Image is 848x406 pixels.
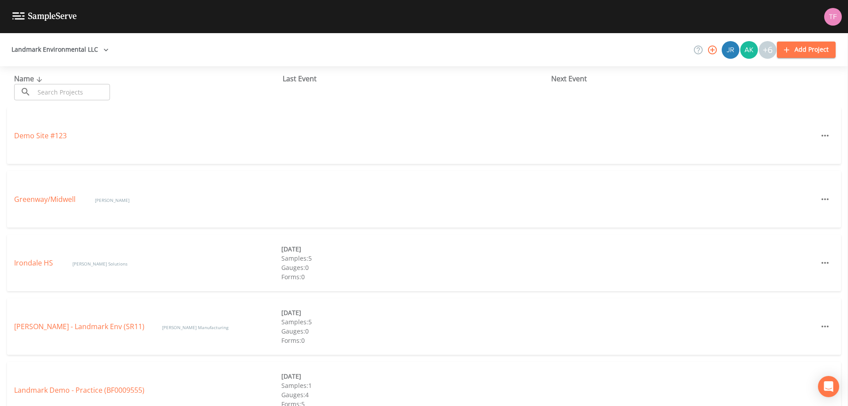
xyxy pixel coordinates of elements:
[281,317,549,326] div: Samples: 5
[777,42,836,58] button: Add Project
[14,258,55,268] a: Irondale HS
[281,336,549,345] div: Forms: 0
[14,322,144,331] a: [PERSON_NAME] - Landmark Env (SR11)
[824,8,842,26] img: 3f97e0fb2cd2af981297b334d1e56d37
[281,254,549,263] div: Samples: 5
[281,308,549,317] div: [DATE]
[722,41,739,59] img: b875b78bfaff66d29449720b614a75df
[740,41,758,59] div: Aaron Kuck
[818,376,839,397] div: Open Intercom Messenger
[759,41,776,59] div: +6
[14,74,45,83] span: Name
[281,381,549,390] div: Samples: 1
[14,131,67,140] a: Demo Site #123
[283,73,551,84] div: Last Event
[34,84,110,100] input: Search Projects
[721,41,740,59] div: Jane Rogers
[740,41,758,59] img: c52958f65f7e3033e40d8be1040c5eaa
[281,372,549,381] div: [DATE]
[72,261,128,267] span: [PERSON_NAME] Solutions
[95,197,129,203] span: [PERSON_NAME]
[551,73,820,84] div: Next Event
[14,194,77,204] a: Greenway/Midwell
[281,244,549,254] div: [DATE]
[8,42,112,58] button: Landmark Environmental LLC
[281,390,549,399] div: Gauges: 4
[14,385,144,395] a: Landmark Demo - Practice (BF0009555)
[162,324,228,330] span: [PERSON_NAME] Manufacturing
[281,263,549,272] div: Gauges: 0
[281,272,549,281] div: Forms: 0
[281,326,549,336] div: Gauges: 0
[12,12,77,21] img: logo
